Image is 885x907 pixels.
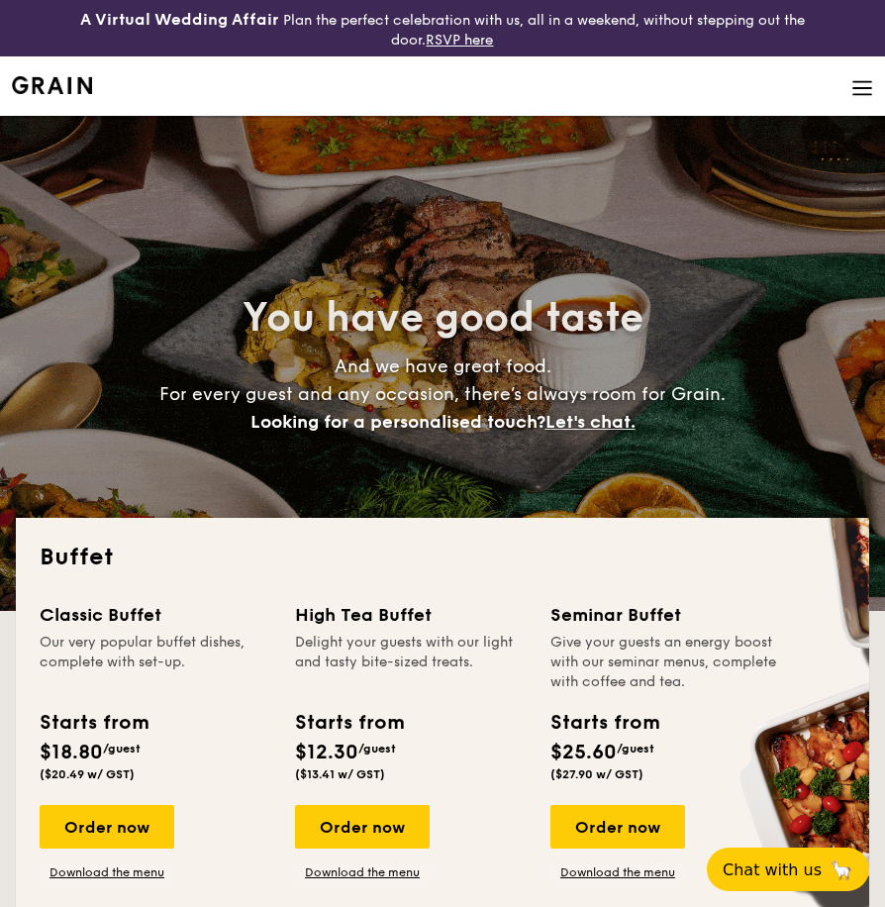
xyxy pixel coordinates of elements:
span: /guest [103,742,141,756]
div: Delight your guests with our light and tasty bite-sized treats. [295,633,527,692]
div: High Tea Buffet [295,601,527,629]
span: ($13.41 w/ GST) [295,767,385,781]
a: RSVP here [426,32,493,49]
span: ($27.90 w/ GST) [550,767,643,781]
span: And we have great food. For every guest and any occasion, there’s always room for Grain. [159,355,726,433]
span: Chat with us [723,860,822,879]
span: $25.60 [550,741,617,764]
a: Download the menu [40,864,174,880]
div: Order now [40,805,174,849]
div: Give your guests an energy boost with our seminar menus, complete with coffee and tea. [550,633,782,692]
div: Plan the perfect celebration with us, all in a weekend, without stepping out the door. [74,8,812,49]
div: Seminar Buffet [550,601,782,629]
span: /guest [358,742,396,756]
div: Order now [295,805,430,849]
span: Let's chat. [545,411,636,433]
span: 🦙 [830,858,853,881]
div: Starts from [295,708,403,738]
a: Logotype [12,76,92,94]
div: Classic Buffet [40,601,271,629]
div: Starts from [550,708,658,738]
span: $18.80 [40,741,103,764]
span: $12.30 [295,741,358,764]
div: Our very popular buffet dishes, complete with set-up. [40,633,271,692]
img: Grain [12,76,92,94]
h4: A Virtual Wedding Affair [80,8,279,32]
span: You have good taste [243,294,643,342]
span: Looking for a personalised touch? [250,411,545,433]
img: icon-hamburger-menu.db5d7e83.svg [851,77,873,99]
h2: Buffet [40,542,845,573]
a: Download the menu [550,864,685,880]
span: ($20.49 w/ GST) [40,767,135,781]
span: /guest [617,742,654,756]
div: Starts from [40,708,147,738]
a: Download the menu [295,864,430,880]
div: Order now [550,805,685,849]
button: Chat with us🦙 [707,848,869,891]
